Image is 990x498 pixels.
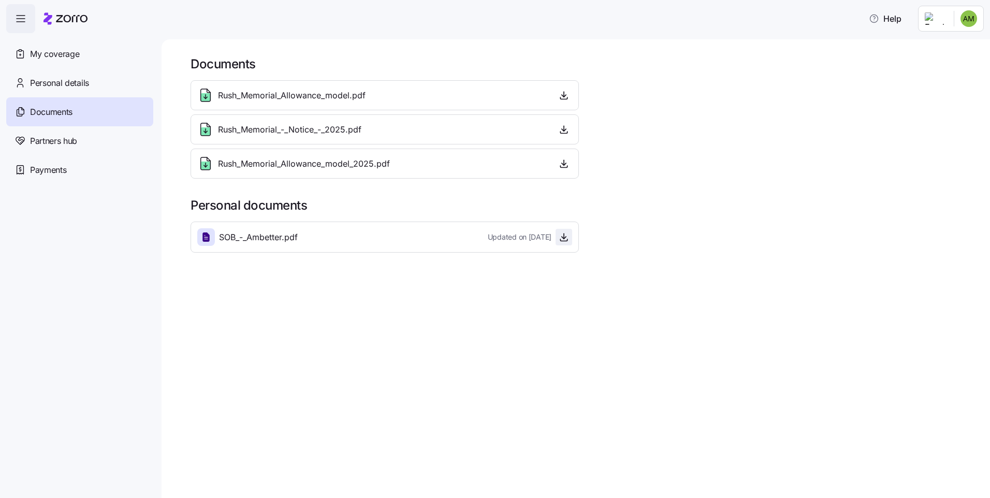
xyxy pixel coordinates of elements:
span: Rush_Memorial_Allowance_model_2025.pdf [218,157,390,170]
a: Partners hub [6,126,153,155]
a: Personal details [6,68,153,97]
span: Personal details [30,77,89,90]
span: Partners hub [30,135,77,148]
a: Documents [6,97,153,126]
h1: Documents [191,56,976,72]
button: Help [861,8,910,29]
span: Help [869,12,901,25]
a: Payments [6,155,153,184]
span: Rush_Memorial_-_Notice_-_2025.pdf [218,123,361,136]
span: SOB_-_Ambetter.pdf [219,231,298,244]
img: fa93dd60eb0557154ad2ab980761172e [960,10,977,27]
img: Employer logo [925,12,945,25]
span: Payments [30,164,66,177]
span: Updated on [DATE] [488,232,551,242]
a: My coverage [6,39,153,68]
span: Rush_Memorial_Allowance_model.pdf [218,89,366,102]
span: My coverage [30,48,79,61]
h1: Personal documents [191,197,976,213]
span: Documents [30,106,72,119]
